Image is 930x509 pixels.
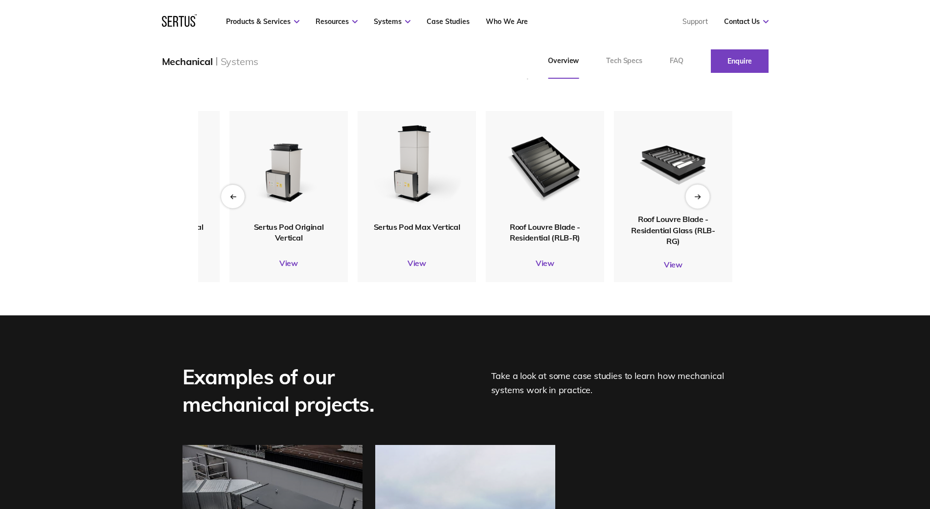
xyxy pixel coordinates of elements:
[711,49,769,73] a: Enquire
[724,17,769,26] a: Contact Us
[427,17,470,26] a: Case Studies
[486,17,528,26] a: Who We Are
[229,258,348,268] a: View
[656,44,697,79] a: FAQ
[682,17,708,26] a: Support
[491,363,748,418] div: Take a look at some case studies to learn how mechanical systems work in practice.
[358,258,476,268] a: View
[373,222,460,232] span: Sertus Pod Max Vertical
[221,185,245,208] div: Previous slide
[592,44,656,79] a: Tech Specs
[101,258,220,268] a: View
[162,55,213,67] div: Mechanical
[316,17,358,26] a: Resources
[510,222,580,243] span: Roof Louvre Blade - Residential (RLB-R)
[182,363,447,418] div: Examples of our mechanical projects.
[631,214,715,246] span: Roof Louvre Blade - Residential Glass (RLB-RG)
[486,258,604,268] a: View
[685,184,709,208] div: Next slide
[221,55,259,67] div: Systems
[374,17,410,26] a: Systems
[253,222,323,243] span: Sertus Pod Original Vertical
[614,260,732,269] a: View
[117,222,203,232] span: Sertus Pod Mini Vertical
[881,462,930,509] iframe: Chat Widget
[226,17,299,26] a: Products & Services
